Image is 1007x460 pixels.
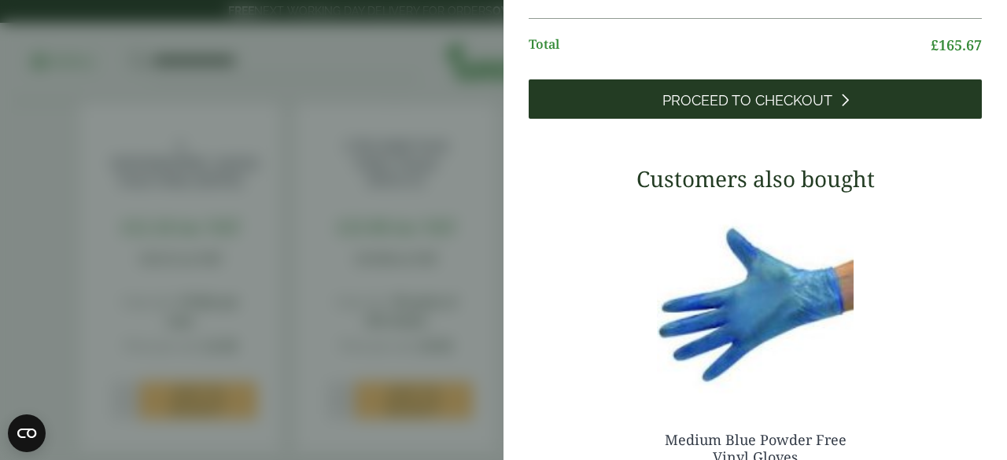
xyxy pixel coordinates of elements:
span: Proceed to Checkout [662,92,832,109]
h3: Customers also bought [529,166,982,193]
span: Total [529,35,931,56]
img: 4130015J-Blue-Vinyl-Powder-Free-Gloves-Medium [646,204,865,400]
bdi: 165.67 [931,35,982,54]
button: Open CMP widget [8,414,46,452]
span: £ [931,35,939,54]
a: Proceed to Checkout [529,79,982,119]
